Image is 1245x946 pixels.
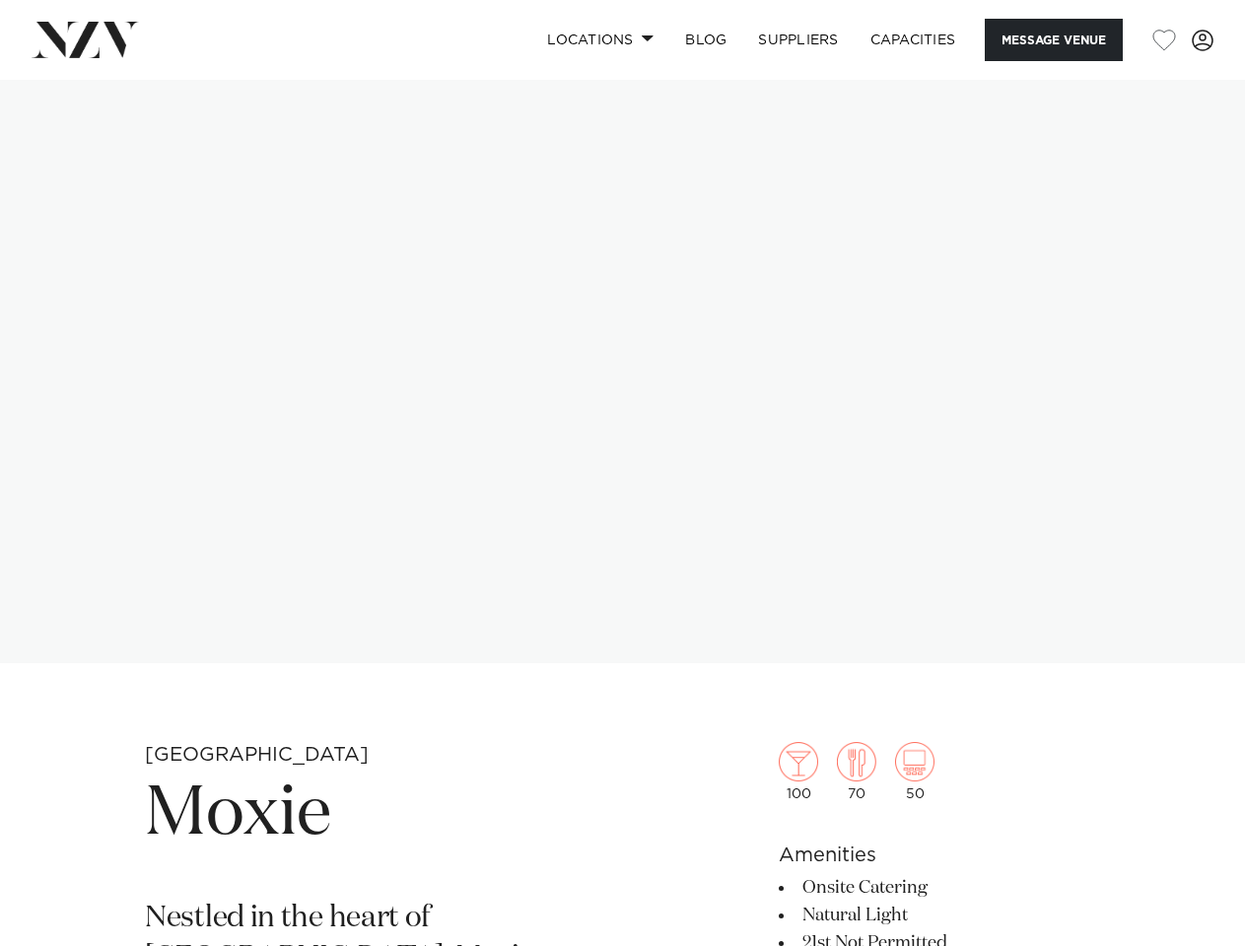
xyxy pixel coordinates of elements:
small: [GEOGRAPHIC_DATA] [145,745,369,765]
a: SUPPLIERS [742,19,854,61]
button: Message Venue [985,19,1123,61]
img: dining.png [837,742,876,781]
li: Natural Light [779,902,1100,929]
img: nzv-logo.png [32,22,139,57]
a: BLOG [669,19,742,61]
a: Locations [531,19,669,61]
img: theatre.png [895,742,934,781]
a: Capacities [855,19,972,61]
div: 100 [779,742,818,801]
h6: Amenities [779,841,1100,870]
img: cocktail.png [779,742,818,781]
div: 70 [837,742,876,801]
li: Onsite Catering [779,874,1100,902]
h1: Moxie [145,770,639,860]
div: 50 [895,742,934,801]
